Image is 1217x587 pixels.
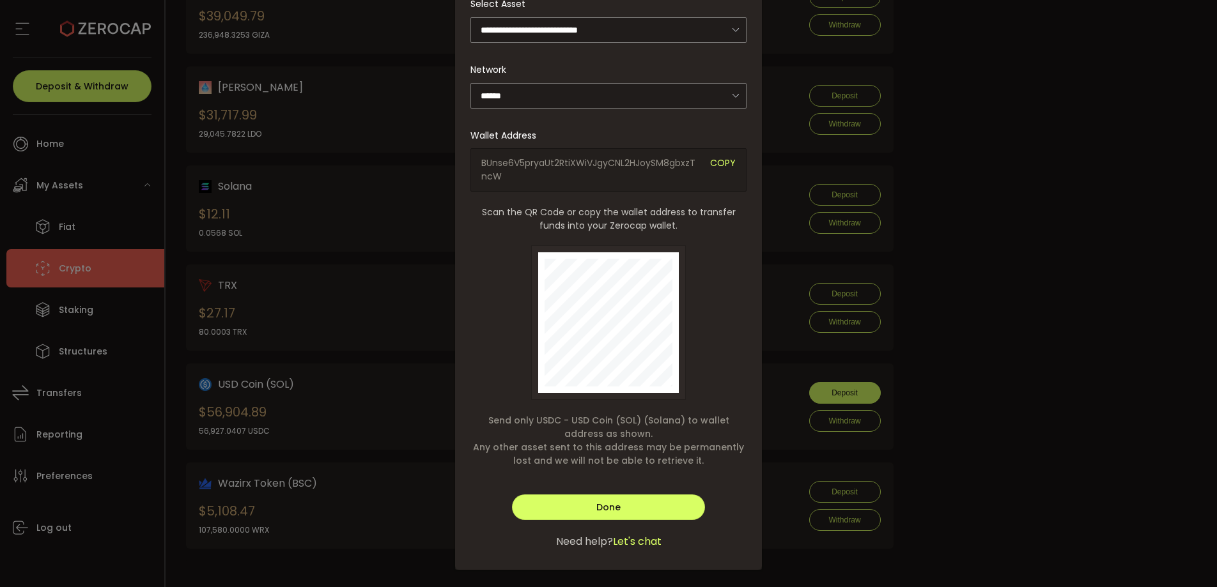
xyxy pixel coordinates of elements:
button: Done [512,494,705,520]
span: Any other asset sent to this address may be permanently lost and we will not be able to retrieve it. [470,441,747,468]
span: Done [596,501,621,514]
label: Wallet Address [470,129,544,142]
span: Send only USDC - USD Coin (SOL) (Solana) to wallet address as shown. [470,414,747,441]
span: BUnse6V5pryaUt2RtiXWiVJgyCNL2HJoySM8gbxzTncW [481,156,701,183]
span: Let's chat [613,534,662,549]
span: Need help? [556,534,613,549]
label: Network [470,63,514,76]
span: COPY [710,156,736,183]
span: Scan the QR Code or copy the wallet address to transfer funds into your Zerocap wallet. [470,206,747,233]
iframe: Chat Widget [931,73,1217,587]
